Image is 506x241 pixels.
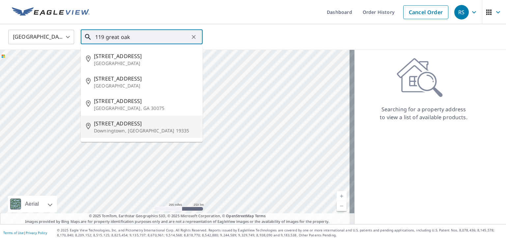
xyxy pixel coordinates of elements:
[94,75,197,83] span: [STREET_ADDRESS]
[95,28,189,46] input: Search by address or latitude-longitude
[12,7,90,17] img: EV Logo
[337,201,347,211] a: Current Level 5, Zoom Out
[94,127,197,134] p: Downingtown, [GEOGRAPHIC_DATA] 19335
[454,5,469,19] div: RS
[94,83,197,89] p: [GEOGRAPHIC_DATA]
[57,228,503,238] p: © 2025 Eagle View Technologies, Inc. and Pictometry International Corp. All Rights Reserved. Repo...
[3,230,24,235] a: Terms of Use
[94,52,197,60] span: [STREET_ADDRESS]
[189,32,198,42] button: Clear
[89,213,266,219] span: © 2025 TomTom, Earthstar Geographics SIO, © 2025 Microsoft Corporation, ©
[379,105,468,121] p: Searching for a property address to view a list of available products.
[94,97,197,105] span: [STREET_ADDRESS]
[8,28,74,46] div: [GEOGRAPHIC_DATA]
[255,213,266,218] a: Terms
[94,120,197,127] span: [STREET_ADDRESS]
[337,191,347,201] a: Current Level 5, Zoom In
[26,230,47,235] a: Privacy Policy
[8,196,57,212] div: Aerial
[3,231,47,235] p: |
[403,5,448,19] a: Cancel Order
[94,105,197,112] p: [GEOGRAPHIC_DATA], GA 30075
[23,196,41,212] div: Aerial
[94,60,197,67] p: [GEOGRAPHIC_DATA]
[226,213,254,218] a: OpenStreetMap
